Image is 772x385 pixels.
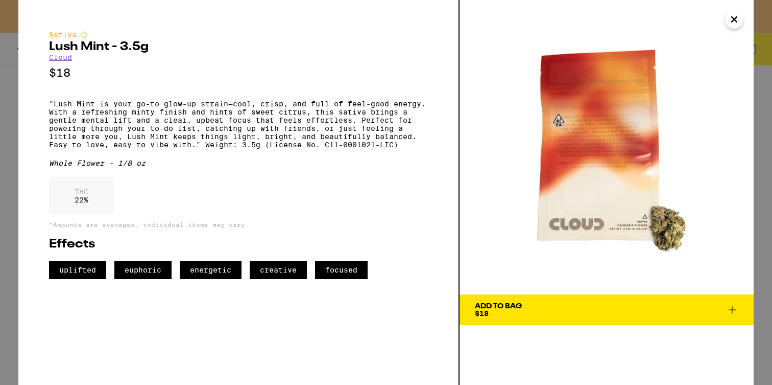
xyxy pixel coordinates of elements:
[49,66,428,79] p: $18
[49,100,428,149] p: "Lush Mint is your go-to glow-up strain—cool, crisp, and full of feel-good energy. With a refresh...
[49,238,428,251] h2: Effects
[49,261,106,279] span: uplifted
[75,188,88,196] p: THC
[475,303,522,310] div: Add To Bag
[49,159,428,167] div: Whole Flower - 1/8 oz
[49,221,428,228] p: *Amounts are averages, individual items may vary.
[49,31,428,39] div: Sativa
[6,7,74,15] span: Hi. Need any help?
[49,177,114,214] div: 22 %
[250,261,307,279] span: creative
[460,295,754,325] button: Add To Bag$18
[114,261,172,279] span: euphoric
[475,309,489,318] span: $18
[49,53,72,61] a: Cloud
[725,10,743,29] button: Close
[49,41,428,53] h2: Lush Mint - 3.5g
[180,261,242,279] span: energetic
[315,261,368,279] span: focused
[80,31,88,39] img: sativaColor.svg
